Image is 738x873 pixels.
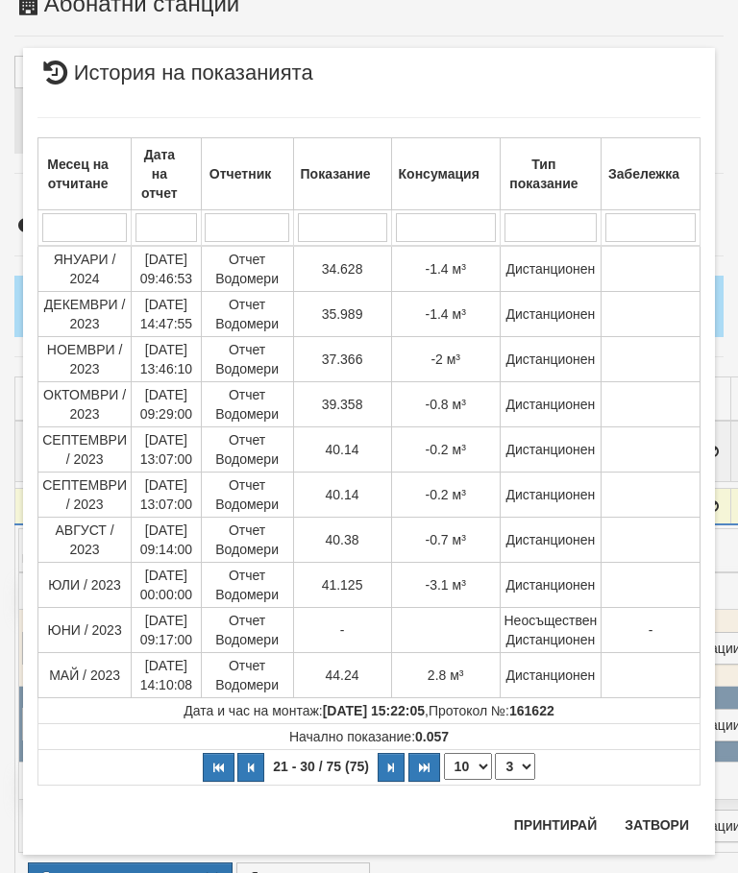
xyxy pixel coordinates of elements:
span: 40.14 [326,442,359,457]
td: Дистанционен [500,518,601,563]
td: [DATE] 09:17:00 [132,608,201,653]
span: -1.4 м³ [426,306,466,322]
b: Отчетник [209,166,271,182]
th: Забележка: No sort applied, activate to apply an ascending sort [601,138,700,210]
span: История на показанията [37,62,313,98]
button: Затвори [613,810,701,840]
td: , [38,698,701,724]
span: -0.7 м³ [426,532,466,547]
td: Отчет Водомери [201,653,293,698]
td: ЮНИ / 2023 [38,608,132,653]
span: 37.366 [322,352,363,367]
span: 41.125 [322,577,363,593]
span: 39.358 [322,397,363,412]
td: [DATE] 14:47:55 [132,292,201,337]
span: - [340,622,345,638]
td: [DATE] 13:07:00 [132,473,201,518]
b: Месец на отчитане [47,157,109,191]
td: Неосъществен Дистанционен [500,608,601,653]
button: Следваща страница [378,753,405,782]
strong: [DATE] 15:22:05 [323,703,425,718]
span: 44.24 [326,667,359,683]
td: ЮЛИ / 2023 [38,563,132,608]
td: Отчет Водомери [201,427,293,473]
span: 2.8 м³ [428,667,464,683]
button: Първа страница [203,753,234,782]
td: Дистанционен [500,246,601,292]
td: [DATE] 09:29:00 [132,382,201,427]
td: АВГУСТ / 2023 [38,518,132,563]
span: Начално показание: [289,729,449,744]
th: Отчетник: No sort applied, activate to apply an ascending sort [201,138,293,210]
td: Дистанционен [500,382,601,427]
td: Отчет Водомери [201,518,293,563]
b: Забележка [608,166,679,182]
td: ЯНУАРИ / 2024 [38,246,132,292]
td: [DATE] 13:07:00 [132,427,201,473]
td: МАЙ / 2023 [38,653,132,698]
button: Принтирай [503,810,608,840]
select: Страница номер [495,753,535,780]
span: -0.2 м³ [426,487,466,502]
strong: 161622 [509,703,554,718]
td: Отчет Водомери [201,382,293,427]
span: Протокол №: [429,703,554,718]
th: Дата на отчет: No sort applied, activate to apply an ascending sort [132,138,201,210]
span: - [649,622,653,638]
span: 21 - 30 / 75 (75) [268,759,374,774]
button: Последна страница [408,753,440,782]
span: 40.38 [326,532,359,547]
th: Показание: No sort applied, activate to apply an ascending sort [293,138,391,210]
button: Предишна страница [237,753,264,782]
td: Отчет Водомери [201,563,293,608]
span: Дата и час на монтаж: [184,703,425,718]
td: Дистанционен [500,292,601,337]
b: Показание [301,166,371,182]
span: 34.628 [322,261,363,277]
span: -0.8 м³ [426,397,466,412]
b: Дата на отчет [141,147,178,201]
td: Дистанционен [500,653,601,698]
b: Консумация [399,166,480,182]
th: Месец на отчитане: No sort applied, activate to apply an ascending sort [38,138,132,210]
span: -2 м³ [430,352,460,367]
strong: 0.057 [415,729,449,744]
td: ДЕКЕМВРИ / 2023 [38,292,132,337]
td: Дистанционен [500,337,601,382]
td: НОЕМВРИ / 2023 [38,337,132,382]
td: СЕПТЕМВРИ / 2023 [38,473,132,518]
td: Отчет Водомери [201,337,293,382]
span: -1.4 м³ [426,261,466,277]
select: Брой редове на страница [444,753,492,780]
th: Консумация: No sort applied, activate to apply an ascending sort [391,138,500,210]
td: Дистанционен [500,473,601,518]
td: Дистанционен [500,427,601,473]
span: -3.1 м³ [426,577,466,593]
td: СЕПТЕМВРИ / 2023 [38,427,132,473]
td: [DATE] 00:00:00 [132,563,201,608]
span: 35.989 [322,306,363,322]
td: ОКТОМВРИ / 2023 [38,382,132,427]
td: Отчет Водомери [201,608,293,653]
span: 40.14 [326,487,359,502]
td: [DATE] 09:46:53 [132,246,201,292]
td: [DATE] 09:14:00 [132,518,201,563]
td: [DATE] 13:46:10 [132,337,201,382]
b: Тип показание [509,157,578,191]
td: [DATE] 14:10:08 [132,653,201,698]
td: Отчет Водомери [201,246,293,292]
span: -0.2 м³ [426,442,466,457]
td: Отчет Водомери [201,473,293,518]
td: Отчет Водомери [201,292,293,337]
th: Тип показание: No sort applied, activate to apply an ascending sort [500,138,601,210]
td: Дистанционен [500,563,601,608]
